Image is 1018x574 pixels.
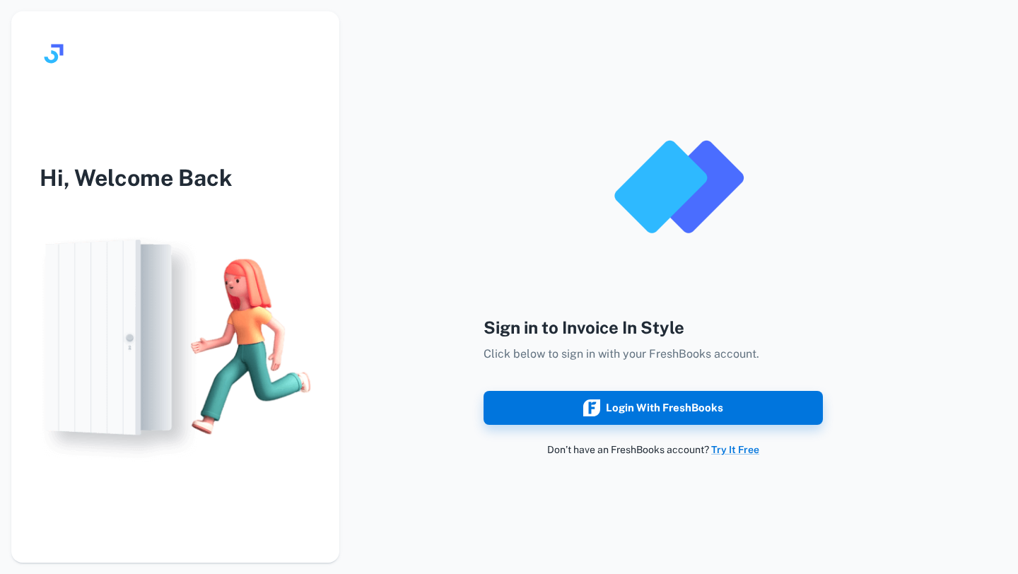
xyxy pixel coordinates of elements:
h4: Sign in to Invoice In Style [484,315,823,340]
img: login [11,223,339,469]
a: Try It Free [711,444,759,455]
img: logo.svg [40,40,68,68]
img: logo_invoice_in_style_app.png [608,117,749,258]
h3: Hi, Welcome Back [11,161,339,195]
p: Don’t have an FreshBooks account? [484,442,823,457]
button: Login with FreshBooks [484,391,823,425]
p: Click below to sign in with your FreshBooks account. [484,346,823,363]
div: Login with FreshBooks [583,399,723,417]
